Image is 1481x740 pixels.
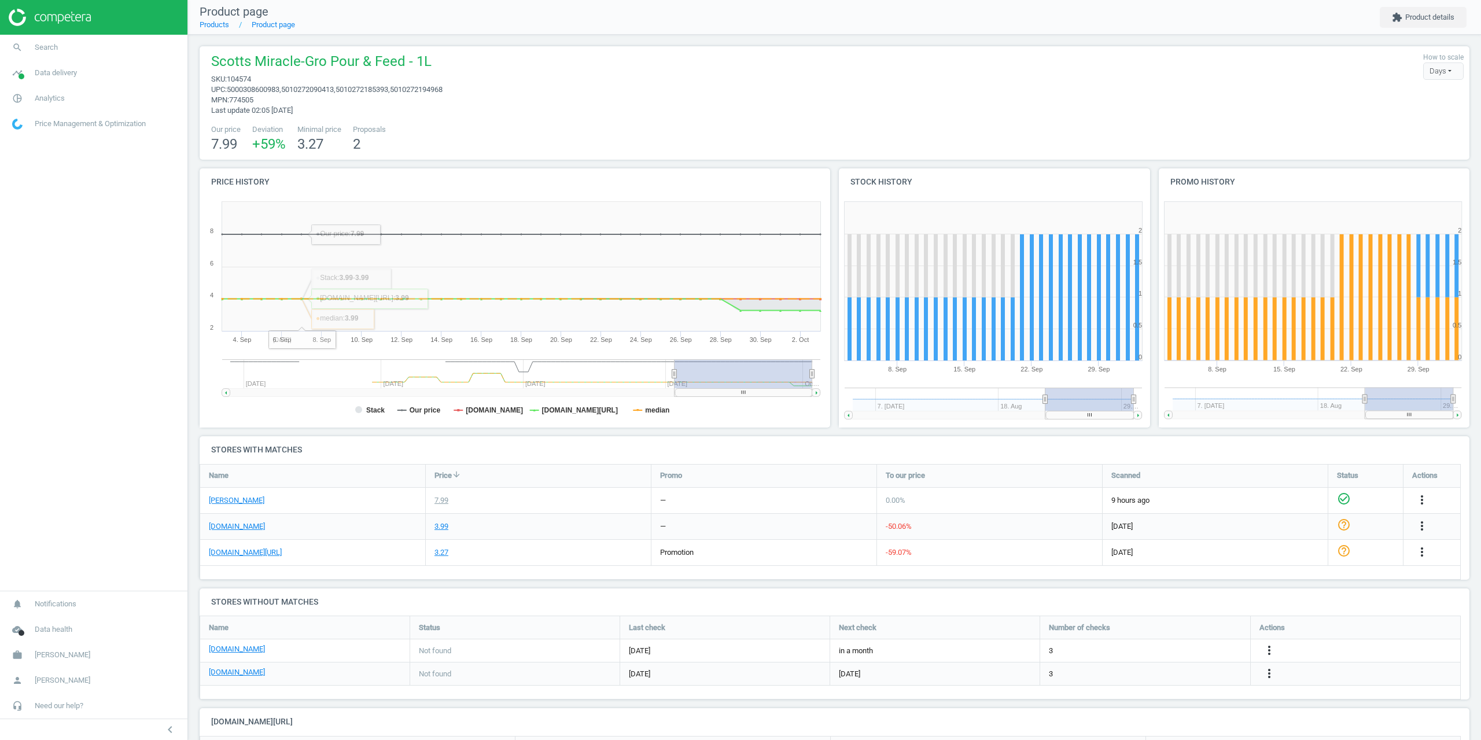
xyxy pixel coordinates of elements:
[1408,366,1430,373] tspan: 29. Sep
[35,650,90,660] span: [PERSON_NAME]
[209,547,282,558] a: [DOMAIN_NAME][URL]
[200,436,1469,463] h4: Stores with matches
[434,521,448,532] div: 3.99
[353,124,386,135] span: Proposals
[211,75,227,83] span: sku :
[886,470,925,481] span: To our price
[6,87,28,109] i: pie_chart_outlined
[1111,470,1140,481] span: Scanned
[200,20,229,29] a: Products
[211,136,237,152] span: 7.99
[434,547,448,558] div: 3.27
[1208,366,1226,373] tspan: 8. Sep
[211,52,443,74] span: Scotts Miracle-Gro Pour & Feed - 1L
[419,623,440,633] span: Status
[233,336,252,343] tspan: 4. Sep
[1415,545,1429,559] i: more_vert
[629,623,665,633] span: Last check
[434,495,448,506] div: 7.99
[1139,227,1142,234] text: 2
[1088,366,1110,373] tspan: 29. Sep
[297,136,323,152] span: 3.27
[6,36,28,58] i: search
[452,470,461,479] i: arrow_downward
[252,136,286,152] span: +59 %
[750,336,772,343] tspan: 30. Sep
[210,324,213,331] text: 2
[1415,493,1429,508] button: more_vert
[211,95,229,104] span: mpn :
[629,646,821,656] span: [DATE]
[229,95,253,104] span: 774505
[419,669,451,679] span: Not found
[1337,470,1358,481] span: Status
[35,624,72,635] span: Data health
[211,106,293,115] span: Last update 02:05 [DATE]
[792,336,809,343] tspan: 2. Oct
[434,470,452,481] span: Price
[35,42,58,53] span: Search
[6,644,28,666] i: work
[35,701,83,711] span: Need our help?
[1458,227,1461,234] text: 2
[209,521,265,532] a: [DOMAIN_NAME]
[1392,12,1402,23] i: extension
[470,336,492,343] tspan: 16. Sep
[1412,470,1438,481] span: Actions
[1458,354,1461,360] text: 0
[209,667,265,678] a: [DOMAIN_NAME]
[156,722,185,737] button: chevron_left
[1380,7,1467,28] button: extensionProduct details
[410,406,441,414] tspan: Our price
[35,675,90,686] span: [PERSON_NAME]
[1337,492,1351,506] i: check_circle_outline
[839,646,873,656] span: in a month
[366,406,385,414] tspan: Stack
[710,336,732,343] tspan: 28. Sep
[227,75,251,83] span: 104574
[839,623,876,633] span: Next check
[200,588,1469,616] h4: Stores without matches
[660,521,666,532] div: —
[1111,547,1319,558] span: [DATE]
[1049,623,1110,633] span: Number of checks
[670,336,692,343] tspan: 26. Sep
[1423,62,1464,80] div: Days
[1337,544,1351,558] i: help_outline
[419,646,451,656] span: Not found
[200,168,830,196] h4: Price history
[1111,521,1319,532] span: [DATE]
[886,496,905,505] span: 0.00 %
[660,470,682,481] span: Promo
[888,366,907,373] tspan: 8. Sep
[1159,168,1470,196] h4: Promo history
[630,336,652,343] tspan: 24. Sep
[272,336,291,343] tspan: 6. Sep
[839,168,1150,196] h4: Stock history
[1111,495,1319,506] span: 9 hours ago
[660,495,666,506] div: —
[210,260,213,267] text: 6
[1458,290,1461,297] text: 1
[35,68,77,78] span: Data delivery
[9,9,91,26] img: ajHJNr6hYgQAAAAASUVORK5CYII=
[1453,259,1461,266] text: 1.5
[1259,623,1285,633] span: Actions
[252,124,286,135] span: Deviation
[211,124,241,135] span: Our price
[1415,545,1429,560] button: more_vert
[35,93,65,104] span: Analytics
[1443,403,1458,410] tspan: 29.…
[1415,519,1429,533] i: more_vert
[209,470,229,481] span: Name
[1262,667,1276,682] button: more_vert
[1273,366,1295,373] tspan: 15. Sep
[210,227,213,234] text: 8
[209,495,264,506] a: [PERSON_NAME]
[805,380,819,387] tspan: Oc…
[200,5,268,19] span: Product page
[6,593,28,615] i: notifications
[252,20,295,29] a: Product page
[466,406,523,414] tspan: [DOMAIN_NAME]
[6,62,28,84] i: timeline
